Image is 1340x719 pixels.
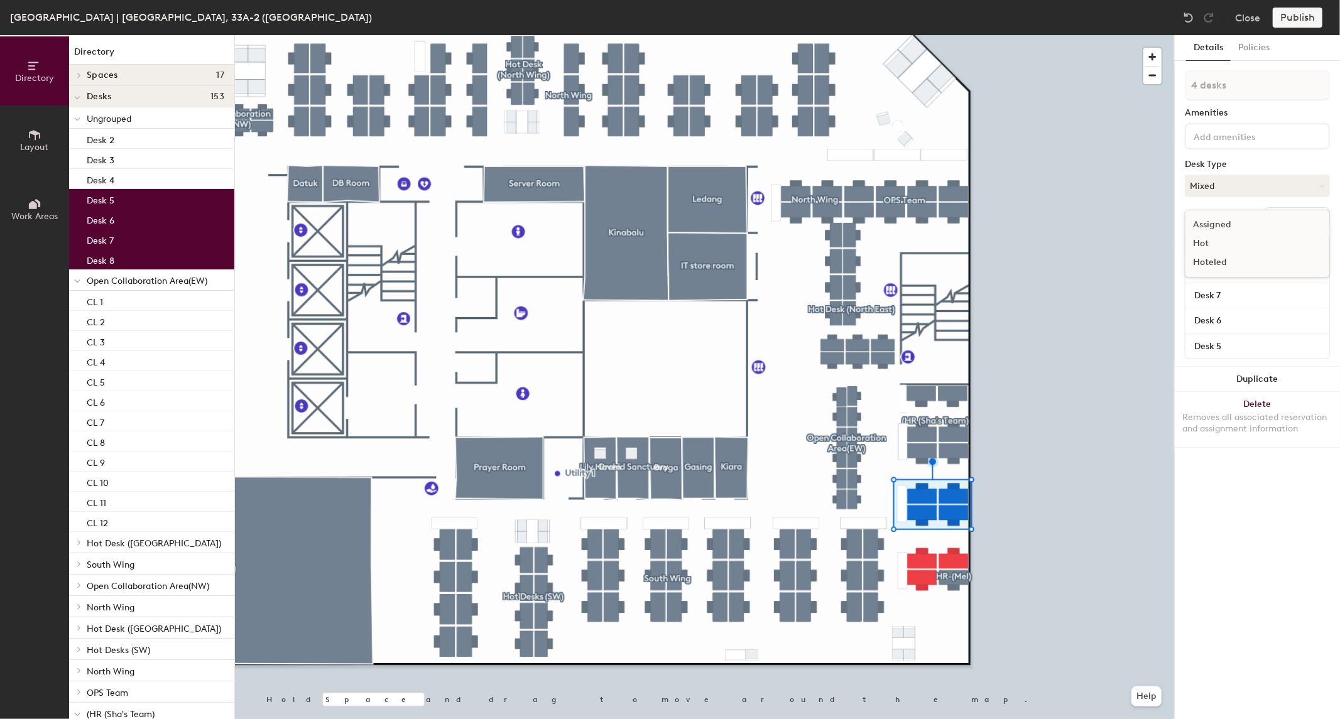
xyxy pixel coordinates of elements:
button: Help [1131,686,1162,706]
div: Assigned [1185,215,1311,234]
p: CL 6 [87,394,105,408]
p: CL 2 [87,313,105,328]
p: Desk 4 [87,171,114,186]
input: Unnamed desk [1188,312,1327,330]
p: Desk 3 [87,151,114,166]
div: Desk Type [1185,159,1330,170]
span: Desks [87,92,111,102]
p: CL 12 [87,514,108,529]
span: 17 [216,70,224,80]
span: Open Collaboration Area(EW) [87,276,207,286]
p: CL 4 [87,354,105,368]
p: Desk 8 [87,252,114,266]
p: Desk 2 [87,131,114,146]
img: Undo [1182,11,1195,24]
span: Spaces [87,70,118,80]
p: Desk 5 [87,192,114,206]
div: [GEOGRAPHIC_DATA] | [GEOGRAPHIC_DATA], 33A-2 ([GEOGRAPHIC_DATA]) [10,9,372,25]
div: Hot [1185,234,1311,253]
button: Duplicate [1175,367,1340,392]
span: South Wing [87,560,134,570]
span: Directory [15,73,54,84]
p: CL 10 [87,474,109,489]
button: Details [1186,35,1231,61]
p: CL 7 [87,414,104,428]
button: Mixed [1185,175,1330,197]
span: Work Areas [11,211,58,222]
p: CL 11 [87,494,106,509]
button: Policies [1231,35,1277,61]
span: Open Collaboration Area(NW) [87,581,209,592]
button: Create group [1265,207,1330,229]
h1: Directory [69,45,234,65]
span: Hot Desk ([GEOGRAPHIC_DATA]) [87,538,221,549]
span: 153 [210,92,224,102]
span: North Wing [87,666,134,677]
div: Hoteled [1185,253,1311,272]
span: Layout [21,142,49,153]
button: Close [1235,8,1260,28]
span: Hot Desk ([GEOGRAPHIC_DATA]) [87,624,221,634]
img: Redo [1202,11,1215,24]
button: DeleteRemoves all associated reservation and assignment information [1175,392,1340,447]
p: CL 5 [87,374,105,388]
span: North Wing [87,602,134,613]
input: Unnamed desk [1188,287,1327,305]
span: Ungrouped [87,114,131,124]
p: CL 3 [87,333,105,348]
input: Add amenities [1191,128,1304,143]
input: Unnamed desk [1188,337,1327,355]
p: CL 9 [87,454,105,468]
p: CL 1 [87,293,103,308]
p: CL 8 [87,434,105,448]
p: Desk 6 [87,212,114,226]
div: Amenities [1185,108,1330,118]
span: Hot Desks (SW) [87,645,150,656]
p: Desk 7 [87,232,114,246]
div: Removes all associated reservation and assignment information [1182,412,1332,435]
span: OPS Team [87,688,128,698]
